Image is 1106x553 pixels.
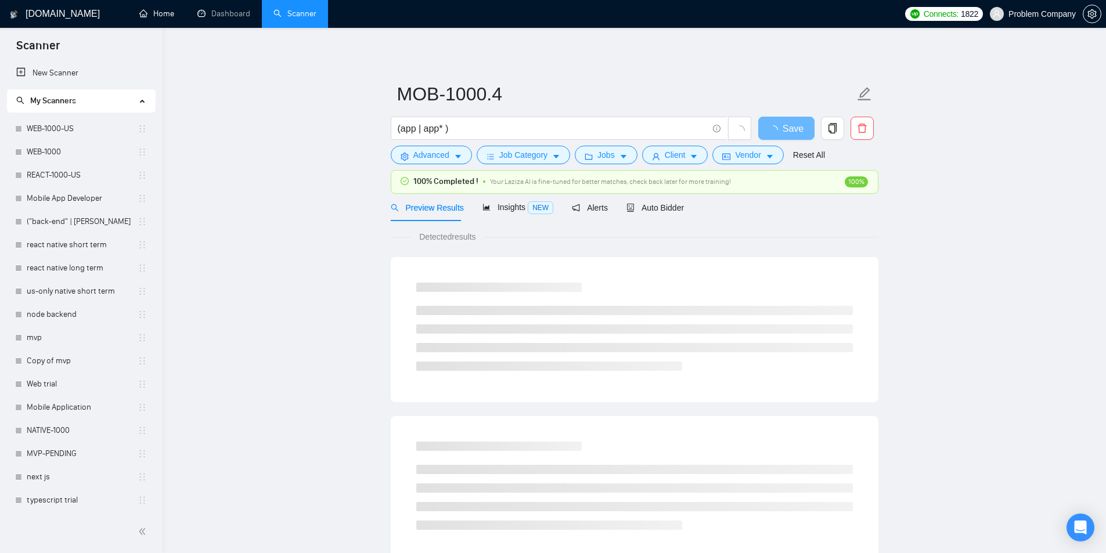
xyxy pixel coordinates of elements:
[572,204,580,212] span: notification
[138,287,147,296] span: holder
[597,149,615,161] span: Jobs
[626,203,684,212] span: Auto Bidder
[27,164,138,187] a: REACT-1000-US
[273,9,316,19] a: searchScanner
[793,149,825,161] a: Reset All
[712,146,783,164] button: idcardVendorcaret-down
[27,465,138,489] a: next js
[766,152,774,161] span: caret-down
[7,489,155,512] li: typescript trial
[138,147,147,157] span: holder
[27,280,138,303] a: us-only native short term
[7,303,155,326] li: node backend
[822,123,844,133] span: copy
[1067,514,1094,541] div: Open Intercom Messenger
[7,233,155,256] li: react native short term
[575,146,637,164] button: folderJobscaret-down
[16,62,146,85] a: New Scanner
[138,263,147,273] span: holder
[401,177,409,185] span: check-circle
[391,203,464,212] span: Preview Results
[138,240,147,250] span: holder
[690,152,698,161] span: caret-down
[27,140,138,164] a: WEB-1000
[7,349,155,373] li: Copy of mvp
[993,10,1001,18] span: user
[138,472,147,482] span: holder
[528,201,553,214] span: NEW
[10,5,18,24] img: logo
[7,442,155,465] li: MVP-PENDING
[7,326,155,349] li: mvp
[138,449,147,458] span: holder
[585,152,593,161] span: folder
[138,333,147,342] span: holder
[398,121,708,136] input: Search Freelance Jobs...
[734,125,745,136] span: loading
[783,121,804,136] span: Save
[138,124,147,133] span: holder
[27,373,138,396] a: Web trial
[27,303,138,326] a: node backend
[910,9,920,19] img: upwork-logo.png
[27,442,138,465] a: MVP-PENDING
[138,356,147,366] span: holder
[851,123,873,133] span: delete
[7,37,69,62] span: Scanner
[487,152,495,161] span: bars
[7,187,155,210] li: Mobile App Developer
[16,96,24,104] span: search
[851,117,874,140] button: delete
[7,210,155,233] li: ("back-end" | backen
[758,117,815,140] button: Save
[27,117,138,140] a: WEB-1000-US
[7,256,155,280] li: react native long term
[27,419,138,442] a: NATIVE-1000
[490,178,731,186] span: Your Laziza AI is fine-tuned for better matches, check back later for more training!
[413,175,478,188] span: 100% Completed !
[27,233,138,256] a: react native short term
[397,79,855,109] input: Scanner name...
[138,403,147,412] span: holder
[7,465,155,489] li: next js
[138,496,147,505] span: holder
[1083,9,1101,19] a: setting
[138,526,150,537] span: double-left
[665,149,686,161] span: Client
[454,152,462,161] span: caret-down
[499,149,547,161] span: Job Category
[197,9,250,19] a: dashboardDashboard
[7,373,155,396] li: Web trial
[552,152,560,161] span: caret-down
[924,8,959,20] span: Connects:
[572,203,608,212] span: Alerts
[27,349,138,373] a: Copy of mvp
[961,8,978,20] span: 1822
[619,152,628,161] span: caret-down
[482,203,553,212] span: Insights
[7,280,155,303] li: us-only native short term
[722,152,730,161] span: idcard
[735,149,761,161] span: Vendor
[477,146,570,164] button: barsJob Categorycaret-down
[7,419,155,442] li: NATIVE-1000
[7,396,155,419] li: Mobile Application
[138,217,147,226] span: holder
[7,140,155,164] li: WEB-1000
[7,164,155,187] li: REACT-1000-US
[769,125,783,135] span: loading
[27,489,138,512] a: typescript trial
[138,171,147,180] span: holder
[27,396,138,419] a: Mobile Application
[713,125,720,132] span: info-circle
[27,326,138,349] a: mvp
[139,9,174,19] a: homeHome
[391,146,472,164] button: settingAdvancedcaret-down
[30,96,76,106] span: My Scanners
[27,187,138,210] a: Mobile App Developer
[138,426,147,435] span: holder
[411,230,484,243] span: Detected results
[16,96,76,106] span: My Scanners
[413,149,449,161] span: Advanced
[27,210,138,233] a: ("back-end" | [PERSON_NAME]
